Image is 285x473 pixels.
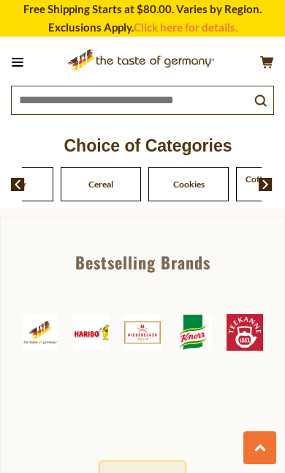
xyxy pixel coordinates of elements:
img: Teekanne [227,314,263,351]
p: Choice of Categories [11,132,285,160]
a: Click here for details. [134,21,237,34]
img: Niederegger [124,314,161,351]
img: next arrow [259,178,273,191]
img: Haribo [73,314,110,351]
img: The Taste of Germany [22,314,58,351]
a: Cereal [88,179,113,190]
img: previous arrow [11,178,25,191]
div: Bestselling Brands [1,254,284,270]
img: Knorr [175,314,212,351]
a: Cookies [173,179,205,190]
